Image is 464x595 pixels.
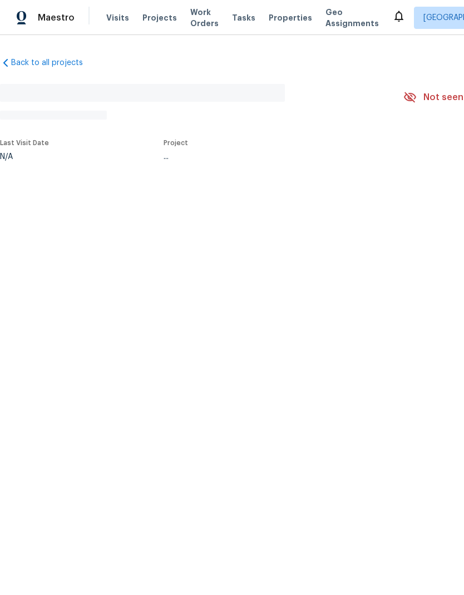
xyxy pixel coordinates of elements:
[269,12,312,23] span: Properties
[142,12,177,23] span: Projects
[164,153,377,161] div: ...
[190,7,219,29] span: Work Orders
[232,14,255,22] span: Tasks
[164,140,188,146] span: Project
[38,12,75,23] span: Maestro
[325,7,379,29] span: Geo Assignments
[106,12,129,23] span: Visits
